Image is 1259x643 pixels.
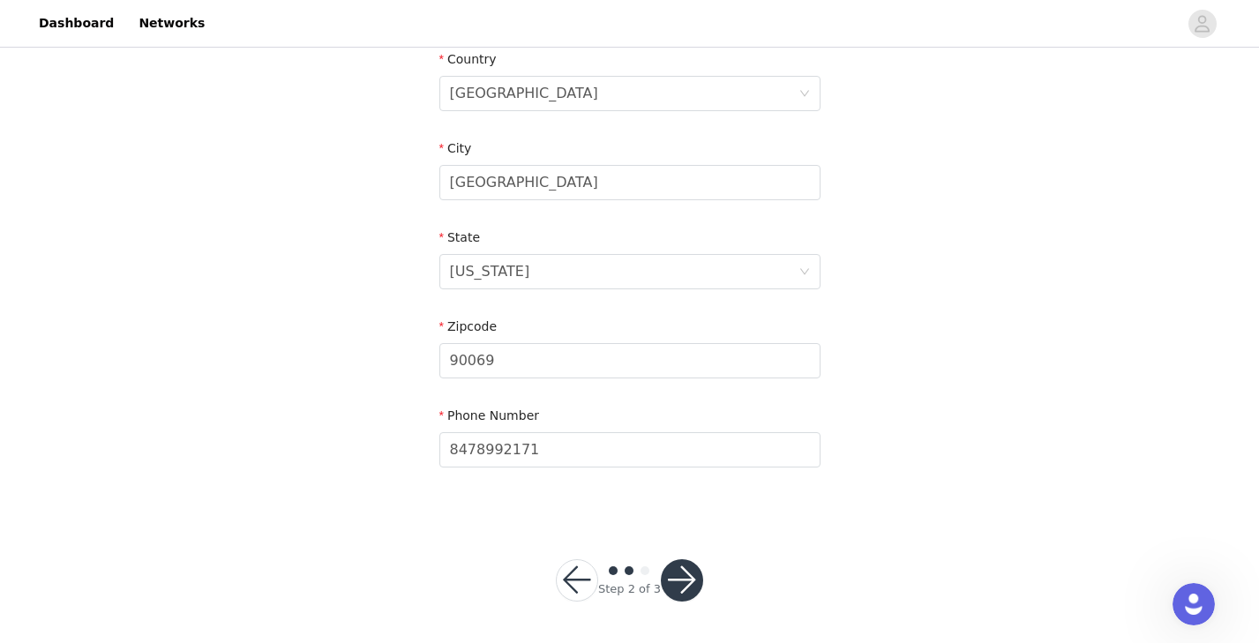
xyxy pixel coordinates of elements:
[439,319,498,333] label: Zipcode
[1194,10,1210,38] div: avatar
[439,52,497,66] label: Country
[598,580,661,598] div: Step 2 of 3
[439,141,472,155] label: City
[799,266,810,279] i: icon: down
[1173,583,1215,625] iframe: Intercom live chat
[128,4,215,43] a: Networks
[28,4,124,43] a: Dashboard
[799,88,810,101] i: icon: down
[439,408,540,422] label: Phone Number
[450,255,530,288] div: California
[450,77,598,110] div: United States
[439,230,481,244] label: State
